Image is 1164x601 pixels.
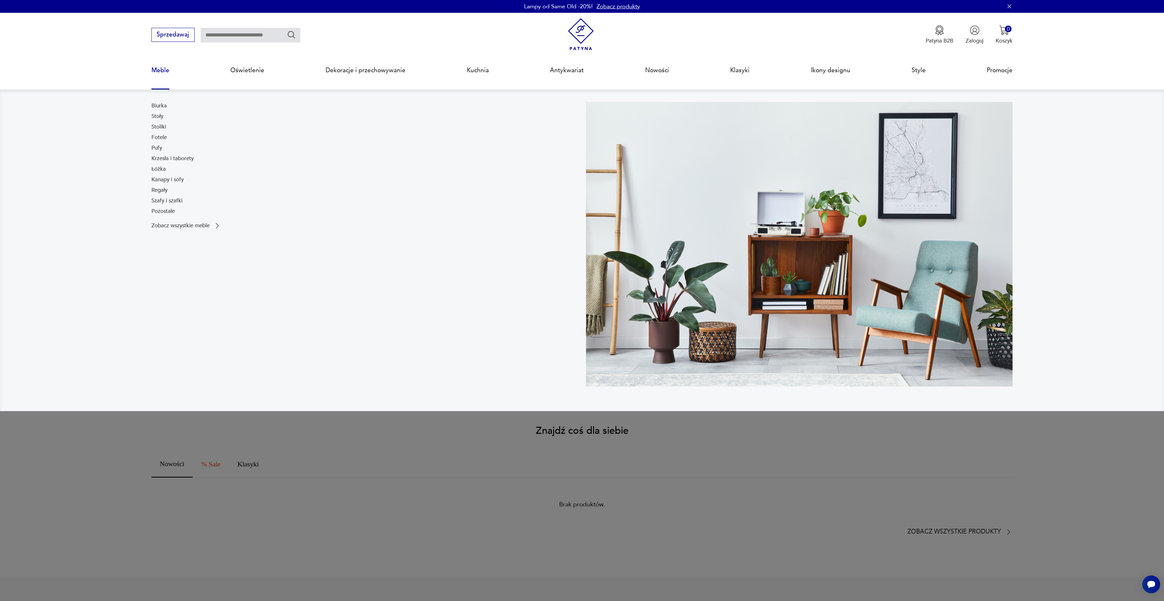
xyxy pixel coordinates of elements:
p: Koszyk [996,37,1013,44]
a: Biurka [151,102,167,110]
a: Pozostałe [151,207,175,215]
a: Regały [151,186,167,194]
a: Zobacz produkty [597,3,640,11]
iframe: Smartsupp widget button [1142,575,1160,593]
a: Klasyki [730,56,750,85]
a: Dekoracje i przechowywanie [326,56,405,85]
a: Kuchnia [467,56,489,85]
div: 0 [1005,26,1012,32]
a: Style [912,56,926,85]
a: Ikony designu [811,56,850,85]
p: Zaloguj [966,37,983,44]
img: Ikona medalu [935,25,944,35]
button: 0Koszyk [996,25,1013,44]
img: 969d9116629659dbb0bd4e745da535dc.jpg [586,102,1013,387]
img: Patyna - sklep z meblami i dekoracjami vintage [565,18,597,51]
button: Zaloguj [966,25,983,44]
a: Sprzedawaj [151,33,195,38]
p: Lampy od Same Old -20%! [524,3,593,11]
a: Łóżka [151,165,166,173]
a: Fotele [151,134,167,141]
button: Sprzedawaj [151,28,195,42]
a: Stoliki [151,123,166,131]
button: Szukaj [287,30,296,39]
a: Krzesła i taborety [151,155,194,162]
p: Zobacz wszystkie meble [151,223,210,228]
img: Ikona koszyka [999,25,1009,35]
img: Ikonka użytkownika [970,25,980,35]
a: Oświetlenie [230,56,264,85]
button: Patyna B2B [926,25,953,44]
p: Patyna B2B [926,37,953,44]
a: Meble [151,56,169,85]
a: Kanapy i sofy [151,176,184,183]
a: Szafy i szafki [151,197,182,205]
a: Pufy [151,144,162,152]
a: Stoły [151,113,163,120]
a: Ikona medaluPatyna B2B [926,25,953,44]
a: Promocje [987,56,1013,85]
a: Zobacz wszystkie meble [151,222,221,230]
a: Antykwariat [550,56,584,85]
a: Nowości [645,56,669,85]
